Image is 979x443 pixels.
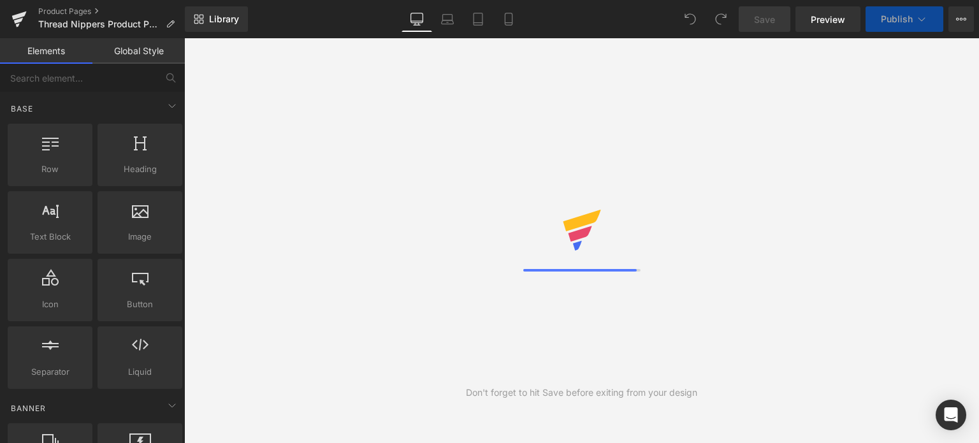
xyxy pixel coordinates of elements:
span: Heading [101,163,178,176]
div: Don't forget to hit Save before exiting from your design [466,386,697,400]
span: Separator [11,365,89,379]
span: Save [754,13,775,26]
a: Desktop [402,6,432,32]
div: Open Intercom Messenger [936,400,966,430]
a: Mobile [493,6,524,32]
a: Preview [795,6,860,32]
span: Row [11,163,89,176]
span: Library [209,13,239,25]
span: Banner [10,402,47,414]
span: Image [101,230,178,243]
span: Text Block [11,230,89,243]
span: Base [10,103,34,115]
span: Preview [811,13,845,26]
a: Tablet [463,6,493,32]
span: Publish [881,14,913,24]
button: Undo [678,6,703,32]
button: Publish [866,6,943,32]
span: Liquid [101,365,178,379]
a: New Library [185,6,248,32]
span: Icon [11,298,89,311]
span: Thread Nippers Product Page Final 1 [38,19,161,29]
span: Button [101,298,178,311]
button: Redo [708,6,734,32]
a: Laptop [432,6,463,32]
a: Product Pages [38,6,185,17]
button: More [948,6,974,32]
a: Global Style [92,38,185,64]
